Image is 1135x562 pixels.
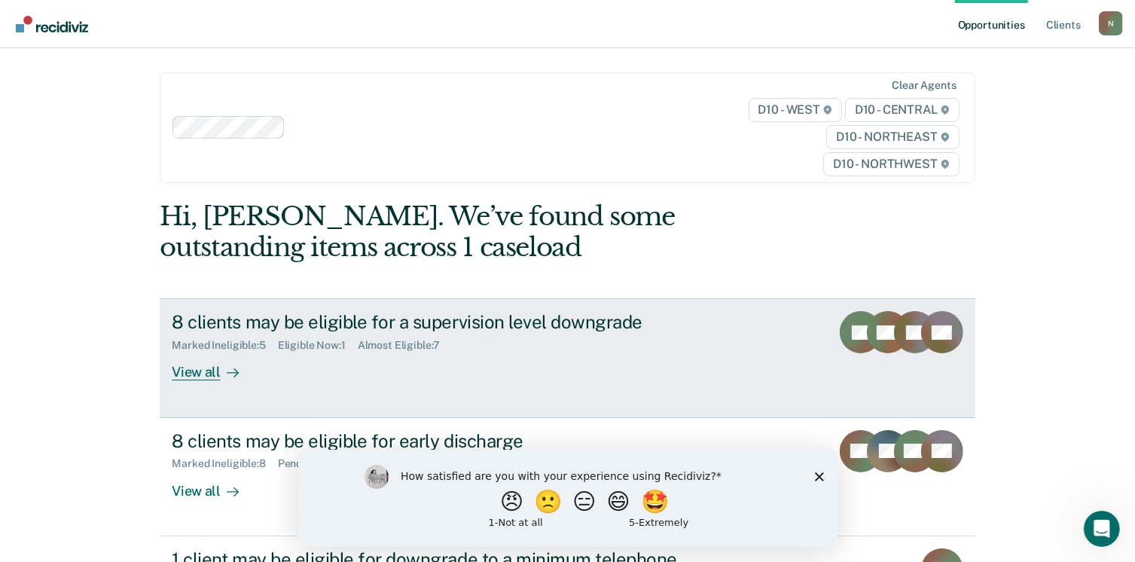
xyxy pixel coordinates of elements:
[172,352,256,381] div: View all
[16,16,88,32] img: Recidiviz
[172,457,277,470] div: Marked Ineligible : 8
[358,339,452,352] div: Almost Eligible : 7
[278,339,358,352] div: Eligible Now : 1
[826,125,959,149] span: D10 - NORTHEAST
[172,311,700,333] div: 8 clients may be eligible for a supervision level downgrade
[172,430,700,452] div: 8 clients may be eligible for early discharge
[1099,11,1123,35] div: N
[298,450,838,547] iframe: Survey by Kim from Recidiviz
[160,418,975,536] a: 8 clients may be eligible for early dischargeMarked Ineligible:8Pending:2Eligible Now:3Almost Eli...
[278,457,338,470] div: Pending : 2
[172,339,277,352] div: Marked Ineligible : 5
[160,201,812,263] div: Hi, [PERSON_NAME]. We’ve found some outstanding items across 1 caseload
[1099,11,1123,35] button: Profile dropdown button
[172,470,256,499] div: View all
[823,152,959,176] span: D10 - NORTHWEST
[1084,511,1120,547] iframe: Intercom live chat
[749,98,842,122] span: D10 - WEST
[845,98,960,122] span: D10 - CENTRAL
[160,298,975,417] a: 8 clients may be eligible for a supervision level downgradeMarked Ineligible:5Eligible Now:1Almos...
[892,79,956,92] div: Clear agents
